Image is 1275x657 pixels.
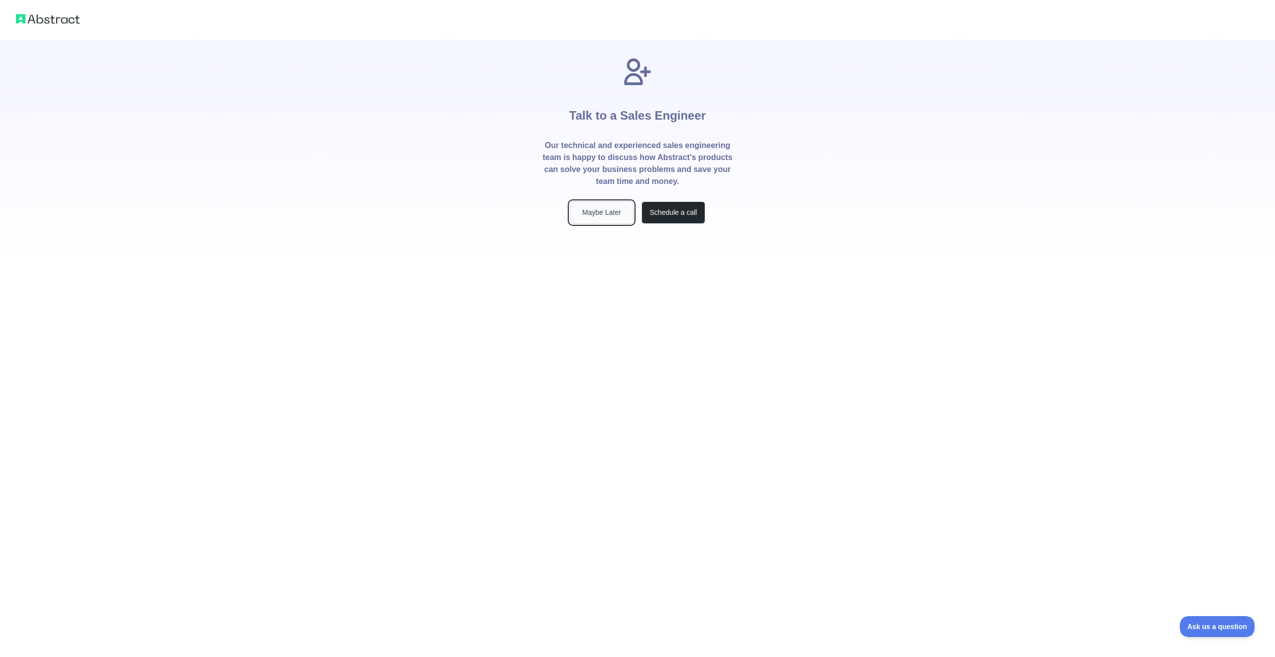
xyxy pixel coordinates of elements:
button: Maybe Later [570,201,634,224]
img: Abstract logo [16,12,80,26]
p: Our technical and experienced sales engineering team is happy to discuss how Abstract's products ... [542,140,733,187]
h1: Talk to a Sales Engineer [569,88,706,140]
button: Schedule a call [641,201,705,224]
iframe: Toggle Customer Support [1180,616,1255,637]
